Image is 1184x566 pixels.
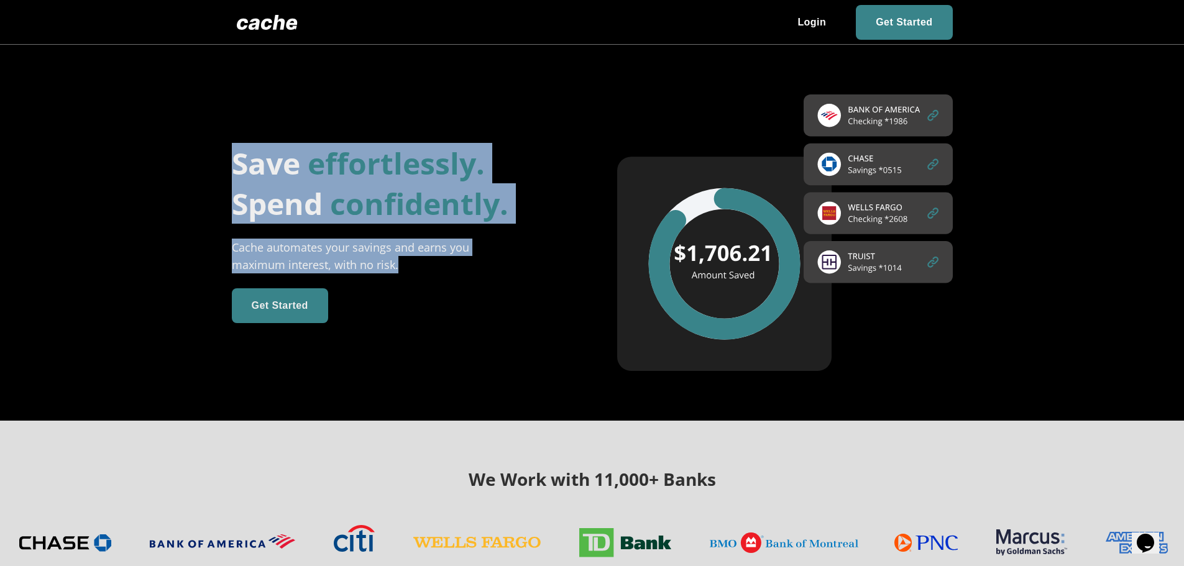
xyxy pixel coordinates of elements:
a: Login [778,5,846,40]
a: Get Started [856,5,952,40]
img: Logo [232,10,303,35]
h1: Save [232,143,567,183]
span: effortlessly. [308,143,485,183]
div: Cache automates your savings and earns you maximum interest, with no risk. [232,239,499,273]
iframe: chat widget [1132,516,1172,554]
a: Get Started [232,288,328,323]
img: Amount Saved [617,94,953,371]
h1: Spend [232,183,567,224]
span: confidently. [330,183,508,224]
